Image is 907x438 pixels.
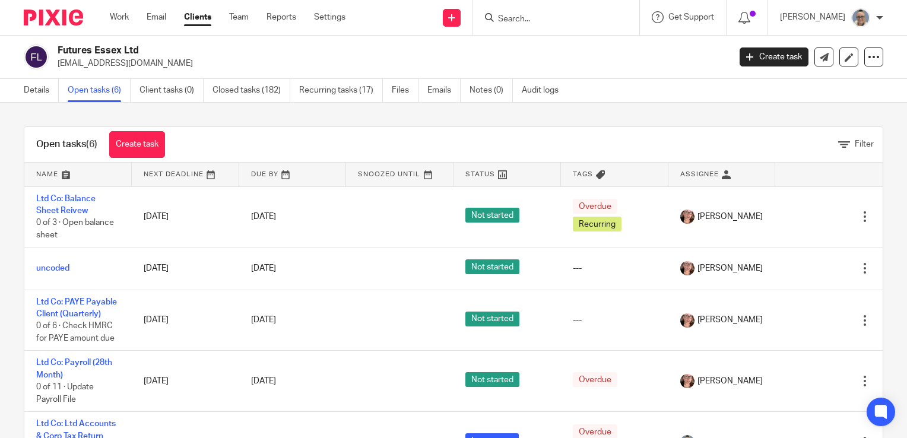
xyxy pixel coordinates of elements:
[465,208,519,223] span: Not started
[267,11,296,23] a: Reports
[851,8,870,27] img: Website%20Headshot.png
[132,247,239,290] td: [DATE]
[58,45,589,57] h2: Futures Essex Ltd
[251,316,276,325] span: [DATE]
[780,11,845,23] p: [PERSON_NAME]
[465,372,519,387] span: Not started
[36,218,114,239] span: 0 of 3 · Open balance sheet
[573,372,617,387] span: Overdue
[109,131,165,158] a: Create task
[251,377,276,385] span: [DATE]
[132,351,239,412] td: [DATE]
[573,314,657,326] div: ---
[697,262,763,274] span: [PERSON_NAME]
[24,45,49,69] img: svg%3E
[251,264,276,272] span: [DATE]
[147,11,166,23] a: Email
[132,290,239,351] td: [DATE]
[299,79,383,102] a: Recurring tasks (17)
[36,383,94,404] span: 0 of 11 · Update Payroll File
[465,312,519,326] span: Not started
[427,79,461,102] a: Emails
[132,186,239,247] td: [DATE]
[668,13,714,21] span: Get Support
[358,171,420,177] span: Snoozed Until
[229,11,249,23] a: Team
[740,47,808,66] a: Create task
[697,314,763,326] span: [PERSON_NAME]
[855,140,874,148] span: Filter
[251,212,276,221] span: [DATE]
[184,11,211,23] a: Clients
[36,298,117,318] a: Ltd Co: PAYE Payable Client (Quarterly)
[680,210,694,224] img: Louise.jpg
[86,139,97,149] span: (6)
[465,171,495,177] span: Status
[58,58,722,69] p: [EMAIL_ADDRESS][DOMAIN_NAME]
[110,11,129,23] a: Work
[573,217,621,231] span: Recurring
[36,264,69,272] a: uncoded
[697,211,763,223] span: [PERSON_NAME]
[470,79,513,102] a: Notes (0)
[314,11,345,23] a: Settings
[36,358,112,379] a: Ltd Co: Payroll (28th Month)
[36,138,97,151] h1: Open tasks
[573,262,657,274] div: ---
[573,171,593,177] span: Tags
[573,199,617,214] span: Overdue
[680,261,694,275] img: Louise.jpg
[497,14,604,25] input: Search
[36,322,115,343] span: 0 of 6 · Check HMRC for PAYE amount due
[24,9,83,26] img: Pixie
[139,79,204,102] a: Client tasks (0)
[24,79,59,102] a: Details
[465,259,519,274] span: Not started
[213,79,290,102] a: Closed tasks (182)
[392,79,418,102] a: Files
[697,375,763,387] span: [PERSON_NAME]
[36,195,96,215] a: Ltd Co: Balance Sheet Reivew
[68,79,131,102] a: Open tasks (6)
[680,374,694,388] img: Louise.jpg
[680,313,694,328] img: Louise.jpg
[522,79,567,102] a: Audit logs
